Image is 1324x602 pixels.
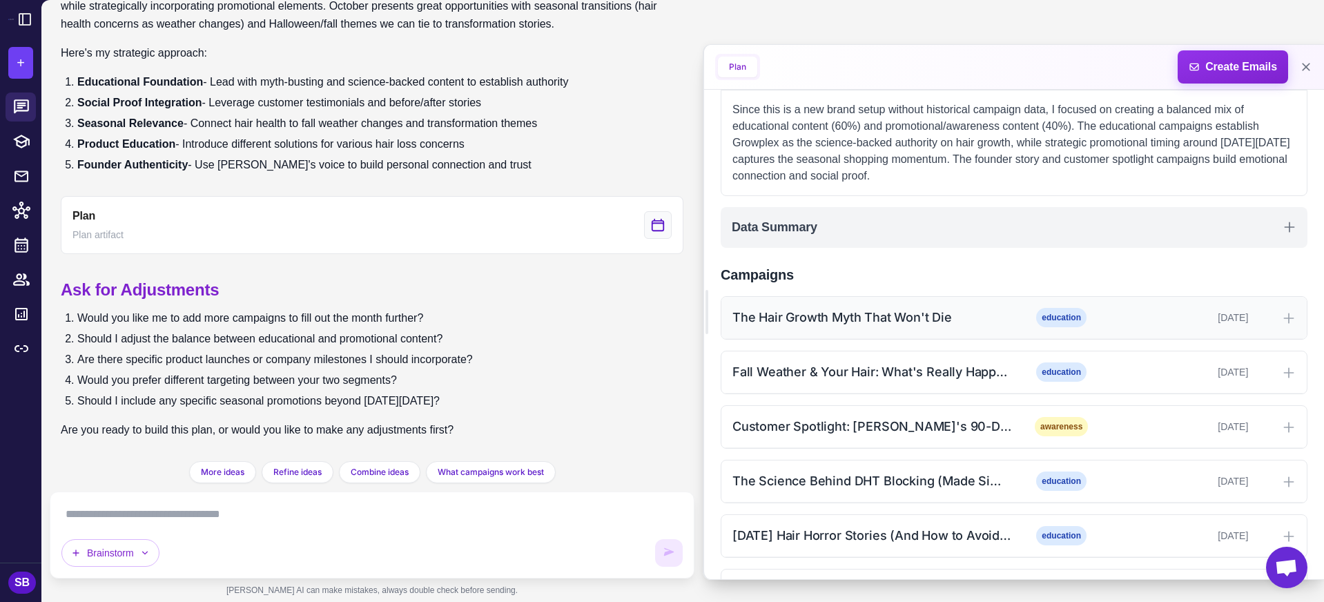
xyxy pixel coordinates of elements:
[77,351,473,369] li: Are there specific product launches or company milestones I should incorporate?
[77,156,683,174] li: - Use [PERSON_NAME]'s voice to build personal connection and trust
[1111,419,1248,434] div: [DATE]
[732,362,1011,381] div: Fall Weather & Your Hair: What's Really Happening
[1036,362,1087,382] span: education
[438,466,544,478] span: What campaigns work best
[77,138,175,150] strong: Product Education
[1172,50,1294,84] span: Create Emails
[1266,547,1307,588] div: Open chat
[77,94,683,112] li: - Leverage customer testimonials and before/after stories
[77,73,683,91] li: - Lead with myth-busting and science-backed content to establish authority
[61,196,683,254] button: View generated Plan
[189,461,256,483] button: More ideas
[77,115,683,133] li: - Connect hair health to fall weather changes and transformation themes
[718,57,757,77] button: Plan
[72,208,95,224] span: Plan
[1036,526,1087,545] span: education
[77,330,473,348] li: Should I adjust the balance between educational and promotional content?
[721,264,1307,285] h2: Campaigns
[61,44,683,62] p: Here's my strategic approach:
[1036,308,1087,327] span: education
[262,461,333,483] button: Refine ideas
[77,117,184,129] strong: Seasonal Relevance
[77,135,683,153] li: - Introduce different solutions for various hair loss concerns
[77,392,473,410] li: Should I include any specific seasonal promotions beyond [DATE][DATE]?
[8,47,33,79] button: +
[1111,474,1248,489] div: [DATE]
[1111,365,1248,380] div: [DATE]
[77,76,203,88] strong: Educational Foundation
[1178,50,1288,84] button: Create Emails
[732,472,1011,490] div: The Science Behind DHT Blocking (Made Simple)
[61,539,159,567] button: Brainstorm
[50,579,694,602] div: [PERSON_NAME] AI can make mistakes, always double check before sending.
[273,466,322,478] span: Refine ideas
[732,218,817,237] h2: Data Summary
[1035,417,1088,436] span: awareness
[77,371,473,389] li: Would you prefer different targeting between your two segments?
[732,101,1296,184] p: Since this is a new brand setup without historical campaign data, I focused on creating a balance...
[732,526,1011,545] div: [DATE] Hair Horror Stories (And How to Avoid Them)
[351,466,409,478] span: Combine ideas
[339,461,420,483] button: Combine ideas
[732,308,1011,327] div: The Hair Growth Myth That Won't Die
[1111,528,1248,543] div: [DATE]
[201,466,244,478] span: More ideas
[77,97,202,108] strong: Social Proof Integration
[77,309,473,327] li: Would you like me to add more campaigns to fill out the month further?
[732,417,1011,436] div: Customer Spotlight: [PERSON_NAME]'s 90-Day Transformation
[8,572,36,594] div: SB
[72,227,124,242] span: Plan artifact
[17,52,24,73] span: +
[1036,472,1087,491] span: education
[61,421,473,439] p: Are you ready to build this plan, or would you like to make any adjustments first?
[77,159,188,171] strong: Founder Authenticity
[1111,310,1248,325] div: [DATE]
[426,461,556,483] button: What campaigns work best
[61,279,473,301] h2: Ask for Adjustments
